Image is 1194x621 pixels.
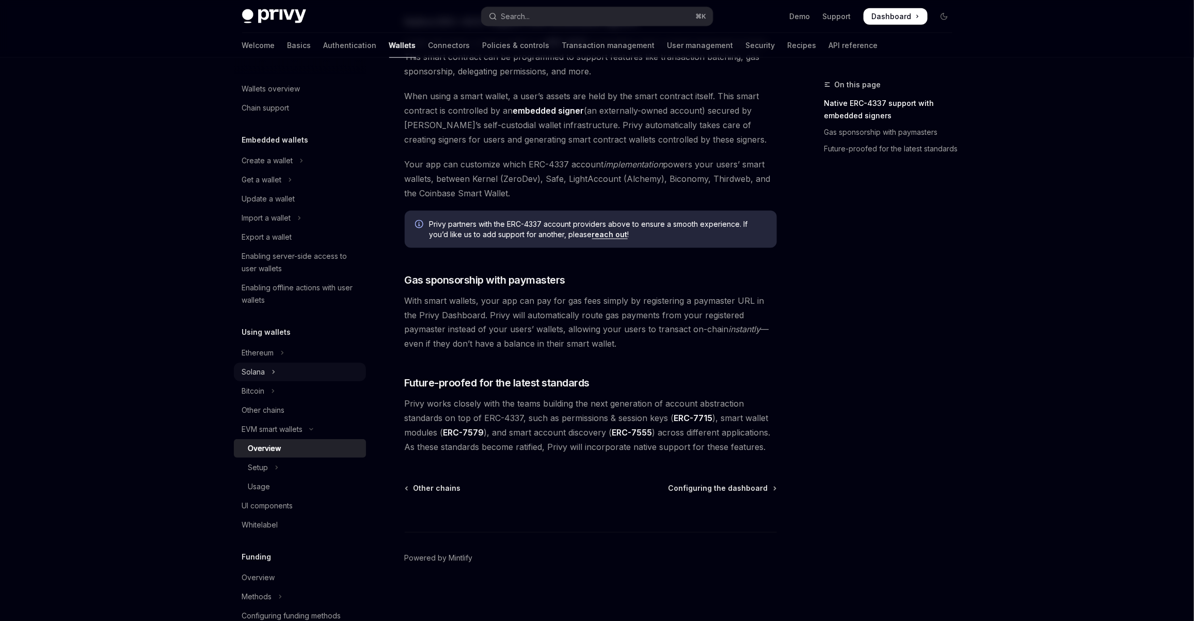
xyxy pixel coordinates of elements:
[592,230,628,239] a: reach out
[234,401,366,420] a: Other chains
[242,385,265,397] div: Bitcoin
[234,477,366,496] a: Usage
[242,282,360,306] div: Enabling offline actions with user wallets
[429,219,767,240] span: Privy partners with the ERC-4337 account providers above to ensure a smooth experience. If you’d ...
[405,553,473,564] a: Powered by Mintlify
[513,105,584,116] strong: embedded signer
[428,33,470,58] a: Connectors
[405,397,777,455] span: Privy works closely with the teams building the next generation of account abstraction standards ...
[234,363,366,381] button: Toggle Solana section
[242,250,360,275] div: Enabling server-side access to user wallets
[482,7,713,26] button: Open search
[248,480,270,493] div: Usage
[790,11,810,22] a: Demo
[562,33,655,58] a: Transaction management
[405,273,566,287] span: Gas sponsorship with paymasters
[415,220,425,230] svg: Info
[242,212,291,224] div: Import a wallet
[248,461,268,474] div: Setup
[288,33,311,58] a: Basics
[234,151,366,170] button: Toggle Create a wallet section
[234,587,366,606] button: Toggle Methods section
[242,366,265,378] div: Solana
[242,571,275,584] div: Overview
[234,278,366,309] a: Enabling offline actions with user wallets
[389,33,416,58] a: Wallets
[242,231,292,243] div: Export a wallet
[668,484,776,494] a: Configuring the dashboard
[483,33,550,58] a: Policies & controls
[234,344,366,362] button: Toggle Ethereum section
[234,458,366,477] button: Toggle Setup section
[242,83,300,95] div: Wallets overview
[234,420,366,439] button: Toggle EVM smart wallets section
[413,484,461,494] span: Other chains
[872,11,912,22] span: Dashboard
[242,591,272,603] div: Methods
[824,124,961,141] a: Gas sponsorship with paymasters
[324,33,377,58] a: Authentication
[234,99,366,117] a: Chain support
[234,170,366,189] button: Toggle Get a wallet section
[234,247,366,278] a: Enabling server-side access to user wallets
[406,484,461,494] a: Other chains
[242,9,306,24] img: dark logo
[729,324,761,335] em: instantly
[242,404,285,416] div: Other chains
[234,516,366,534] a: Whitelabel
[667,33,734,58] a: User management
[242,102,290,114] div: Chain support
[835,79,881,91] span: On this page
[405,376,590,391] span: Future-proofed for the latest standards
[242,423,303,436] div: EVM smart wallets
[234,439,366,458] a: Overview
[242,193,295,205] div: Update a wallet
[234,190,366,208] a: Update a wallet
[234,80,366,98] a: Wallets overview
[242,347,274,359] div: Ethereum
[234,382,366,400] button: Toggle Bitcoin section
[234,568,366,587] a: Overview
[604,159,663,169] em: implementation
[823,11,851,22] a: Support
[242,326,291,338] h5: Using wallets
[405,157,777,200] span: Your app can customize which ERC-4337 account powers your users’ smart wallets, between Kernel (Z...
[674,413,713,424] a: ERC-7715
[234,209,366,227] button: Toggle Import a wallet section
[788,33,817,58] a: Recipes
[696,12,707,21] span: ⌘ K
[443,428,484,439] a: ERC-7579
[405,293,777,351] span: With smart wallets, your app can pay for gas fees simply by registering a paymaster URL in the Pr...
[242,154,293,167] div: Create a wallet
[936,8,952,25] button: Toggle dark mode
[242,500,293,512] div: UI components
[242,174,282,186] div: Get a wallet
[234,496,366,515] a: UI components
[501,10,530,23] div: Search...
[242,519,278,531] div: Whitelabel
[405,89,777,147] span: When using a smart wallet, a user’s assets are held by the smart contract itself. This smart cont...
[864,8,928,25] a: Dashboard
[242,134,309,146] h5: Embedded wallets
[668,484,768,494] span: Configuring the dashboard
[824,141,961,157] a: Future-proofed for the latest standards
[242,33,275,58] a: Welcome
[248,442,281,455] div: Overview
[829,33,878,58] a: API reference
[824,95,961,124] a: Native ERC-4337 support with embedded signers
[612,428,652,439] a: ERC-7555
[746,33,775,58] a: Security
[234,228,366,246] a: Export a wallet
[242,551,272,563] h5: Funding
